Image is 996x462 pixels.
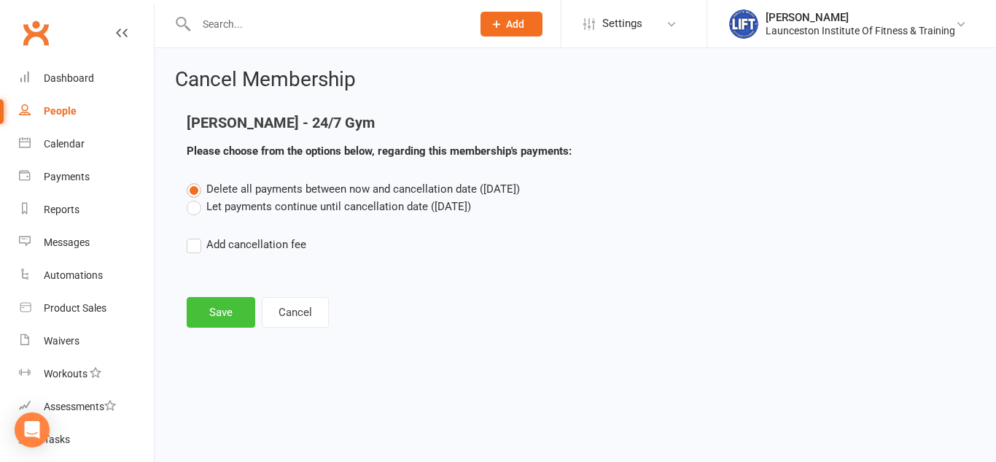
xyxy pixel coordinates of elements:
[766,11,955,24] div: [PERSON_NAME]
[19,161,154,193] a: Payments
[187,236,306,253] label: Add cancellation fee
[19,62,154,95] a: Dashboard
[187,115,698,131] h4: [PERSON_NAME] - 24/7 Gym
[481,12,542,36] button: Add
[19,325,154,358] a: Waivers
[766,24,955,37] div: Launceston Institute Of Fitness & Training
[187,297,255,328] button: Save
[262,297,329,328] button: Cancel
[44,269,103,281] div: Automations
[44,368,87,380] div: Workouts
[19,193,154,226] a: Reports
[44,434,70,445] div: Tasks
[44,204,79,215] div: Reports
[19,95,154,128] a: People
[17,15,54,51] a: Clubworx
[19,259,154,292] a: Automations
[19,390,154,423] a: Assessments
[19,358,154,390] a: Workouts
[44,171,90,182] div: Payments
[44,72,94,84] div: Dashboard
[19,423,154,456] a: Tasks
[44,105,77,117] div: People
[206,182,520,196] span: Delete all payments between now and cancellation date ([DATE])
[175,69,976,91] h2: Cancel Membership
[19,226,154,259] a: Messages
[729,9,758,39] img: thumb_image1711312309.png
[187,145,572,158] strong: Please choose from the options below, regarding this membership's payments:
[44,138,85,150] div: Calendar
[187,198,471,215] label: Let payments continue until cancellation date ([DATE])
[602,7,642,40] span: Settings
[192,14,462,34] input: Search...
[506,18,524,30] span: Add
[44,401,116,412] div: Assessments
[44,335,79,347] div: Waivers
[19,128,154,161] a: Calendar
[44,236,90,248] div: Messages
[15,412,50,447] div: Open Intercom Messenger
[19,292,154,325] a: Product Sales
[44,302,106,314] div: Product Sales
